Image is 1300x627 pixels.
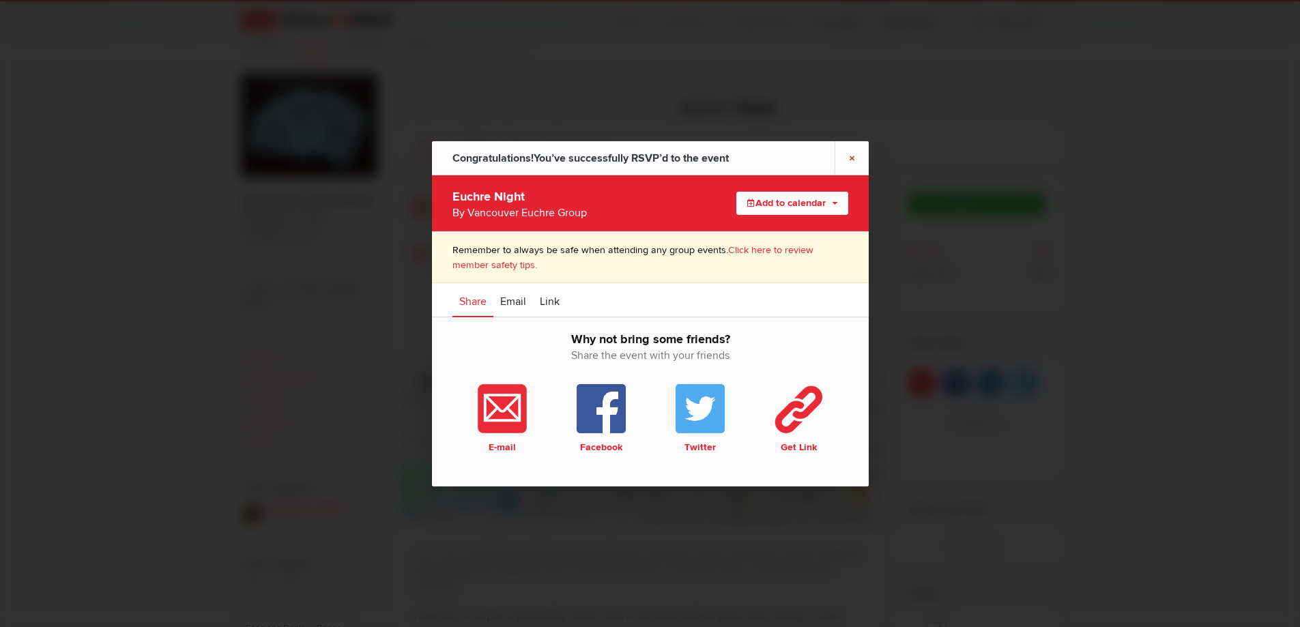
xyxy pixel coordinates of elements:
span: Email [500,295,526,308]
span: Congratulations! [452,151,534,164]
a: × [835,141,869,174]
div: By Vancouver Euchre Group [452,204,690,220]
span: Share the event with your friends [452,347,848,364]
p: Remember to always be safe when attending any group events. [452,242,848,272]
button: Add to calendar [736,191,848,214]
a: Click here to review member safety tips. [452,244,813,270]
a: Link [533,283,566,317]
b: Twitter [653,441,747,454]
a: Email [493,283,533,317]
div: You’ve successfully RSVP’d to the event [452,141,729,175]
a: Share [452,283,493,317]
b: E-mail [455,441,549,454]
a: Get Link [749,384,848,454]
div: Euchre Night [452,185,690,220]
h2: Why not bring some friends? [452,331,848,377]
b: Get Link [752,441,846,454]
span: Share [459,295,487,308]
b: Facebook [554,441,648,454]
a: Facebook [551,384,650,454]
a: Twitter [650,384,749,454]
a: E-mail [452,384,551,454]
span: Link [540,295,560,308]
